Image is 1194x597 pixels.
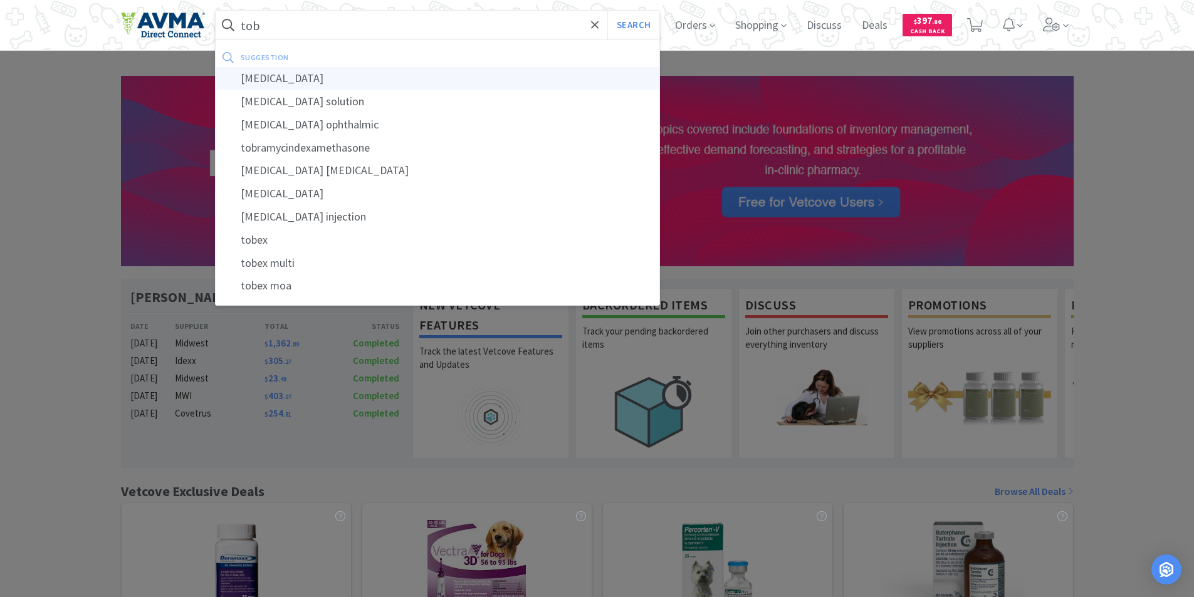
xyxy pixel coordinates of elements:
div: [MEDICAL_DATA] ophthalmic [216,113,660,137]
a: Discuss [802,20,847,31]
span: . 86 [932,18,941,26]
a: Deals [857,20,893,31]
span: Cash Back [910,28,945,36]
div: Open Intercom Messenger [1151,554,1181,584]
div: suggestion [241,48,471,67]
span: $ [914,18,917,26]
div: [MEDICAL_DATA] solution [216,90,660,113]
div: tobramycindexamethasone [216,137,660,160]
img: e4e33dab9f054f5782a47901c742baa9_102.png [121,12,205,38]
button: Search [607,11,659,39]
div: tobex multi [216,252,660,275]
div: tobex [216,229,660,252]
div: [MEDICAL_DATA] [MEDICAL_DATA] [216,159,660,182]
div: [MEDICAL_DATA] [216,67,660,90]
div: [MEDICAL_DATA] injection [216,205,660,229]
div: tobex moa [216,274,660,298]
span: 397 [914,14,941,26]
a: $397.86Cash Back [903,8,952,42]
div: [MEDICAL_DATA] [216,182,660,205]
input: Search by item, sku, manufacturer, ingredient, size... [216,11,660,39]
